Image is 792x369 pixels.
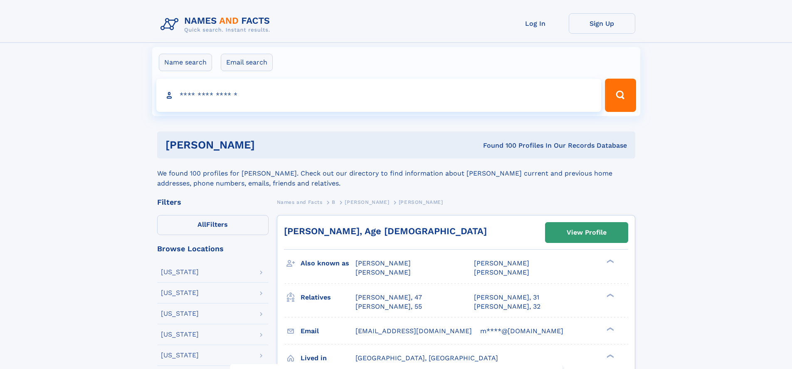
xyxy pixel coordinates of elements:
[157,158,635,188] div: We found 100 profiles for [PERSON_NAME]. Check out our directory to find information about [PERSO...
[301,351,355,365] h3: Lived in
[355,293,422,302] a: [PERSON_NAME], 47
[301,256,355,270] h3: Also known as
[345,197,389,207] a: [PERSON_NAME]
[161,331,199,338] div: [US_STATE]
[355,268,411,276] span: [PERSON_NAME]
[165,140,369,150] h1: [PERSON_NAME]
[157,13,277,36] img: Logo Names and Facts
[604,353,614,359] div: ❯
[355,354,498,362] span: [GEOGRAPHIC_DATA], [GEOGRAPHIC_DATA]
[161,269,199,275] div: [US_STATE]
[355,302,422,311] a: [PERSON_NAME], 55
[474,293,539,302] a: [PERSON_NAME], 31
[569,13,635,34] a: Sign Up
[355,259,411,267] span: [PERSON_NAME]
[604,292,614,298] div: ❯
[284,226,487,236] a: [PERSON_NAME], Age [DEMOGRAPHIC_DATA]
[567,223,607,242] div: View Profile
[277,197,323,207] a: Names and Facts
[369,141,627,150] div: Found 100 Profiles In Our Records Database
[301,290,355,305] h3: Relatives
[156,79,602,112] input: search input
[332,197,336,207] a: B
[474,259,529,267] span: [PERSON_NAME]
[161,290,199,296] div: [US_STATE]
[221,54,273,71] label: Email search
[502,13,569,34] a: Log In
[604,326,614,332] div: ❯
[605,79,636,112] button: Search Button
[301,324,355,338] h3: Email
[399,199,443,205] span: [PERSON_NAME]
[161,310,199,317] div: [US_STATE]
[345,199,389,205] span: [PERSON_NAME]
[604,259,614,264] div: ❯
[157,245,269,253] div: Browse Locations
[474,302,540,311] a: [PERSON_NAME], 32
[157,215,269,235] label: Filters
[159,54,212,71] label: Name search
[197,220,206,228] span: All
[474,268,529,276] span: [PERSON_NAME]
[332,199,336,205] span: B
[161,352,199,359] div: [US_STATE]
[545,223,628,243] a: View Profile
[157,198,269,206] div: Filters
[355,327,472,335] span: [EMAIL_ADDRESS][DOMAIN_NAME]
